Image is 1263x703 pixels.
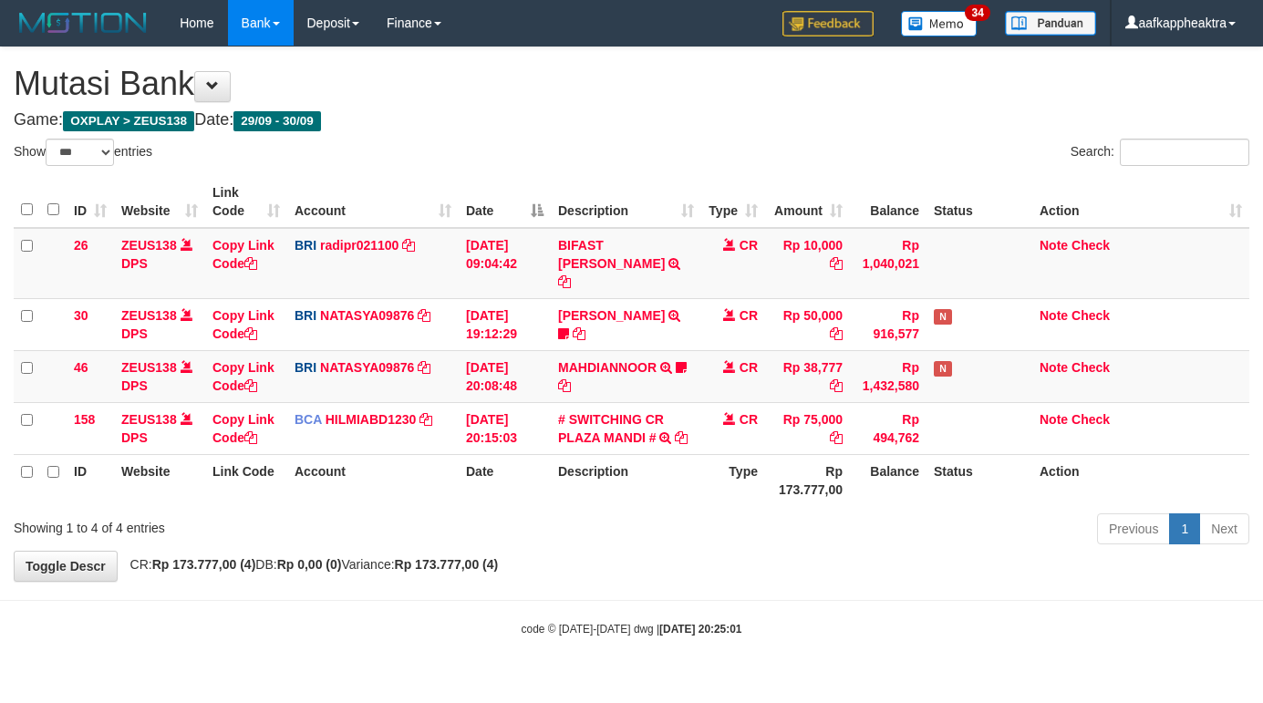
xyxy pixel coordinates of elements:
[830,378,843,393] a: Copy Rp 38,777 to clipboard
[850,350,927,402] td: Rp 1,432,580
[675,430,688,445] a: Copy # SWITCHING CR PLAZA MANDI # to clipboard
[114,176,205,228] th: Website: activate to sort column ascending
[927,176,1032,228] th: Status
[14,139,152,166] label: Show entries
[522,623,742,636] small: code © [DATE]-[DATE] dwg |
[121,412,177,427] a: ZEUS138
[67,176,114,228] th: ID: activate to sort column ascending
[320,360,414,375] a: NATASYA09876
[295,360,316,375] span: BRI
[326,412,417,427] a: HILMIABD1230
[418,308,430,323] a: Copy NATASYA09876 to clipboard
[551,176,701,228] th: Description: activate to sort column ascending
[121,308,177,323] a: ZEUS138
[402,238,415,253] a: Copy radipr021100 to clipboard
[46,139,114,166] select: Showentries
[205,454,287,506] th: Link Code
[1120,139,1249,166] input: Search:
[850,228,927,299] td: Rp 1,040,021
[14,512,512,537] div: Showing 1 to 4 of 4 entries
[121,557,499,572] span: CR: DB: Variance:
[74,412,95,427] span: 158
[121,360,177,375] a: ZEUS138
[14,551,118,582] a: Toggle Descr
[934,361,952,377] span: Has Note
[205,176,287,228] th: Link Code: activate to sort column ascending
[459,350,551,402] td: [DATE] 20:08:48
[212,412,274,445] a: Copy Link Code
[419,412,432,427] a: Copy HILMIABD1230 to clipboard
[287,454,459,506] th: Account
[1032,176,1249,228] th: Action: activate to sort column ascending
[558,238,665,271] a: BIFAST [PERSON_NAME]
[740,238,758,253] span: CR
[965,5,989,21] span: 34
[67,454,114,506] th: ID
[551,454,701,506] th: Description
[765,228,850,299] td: Rp 10,000
[459,176,551,228] th: Date: activate to sort column descending
[850,454,927,506] th: Balance
[830,430,843,445] a: Copy Rp 75,000 to clipboard
[659,623,741,636] strong: [DATE] 20:25:01
[765,298,850,350] td: Rp 50,000
[573,326,585,341] a: Copy DANA ARIFRAHMATPR to clipboard
[295,238,316,253] span: BRI
[459,402,551,454] td: [DATE] 20:15:03
[287,176,459,228] th: Account: activate to sort column ascending
[1097,513,1170,544] a: Previous
[459,228,551,299] td: [DATE] 09:04:42
[459,454,551,506] th: Date
[1071,412,1110,427] a: Check
[395,557,499,572] strong: Rp 173.777,00 (4)
[114,454,205,506] th: Website
[830,326,843,341] a: Copy Rp 50,000 to clipboard
[418,360,430,375] a: Copy NATASYA09876 to clipboard
[212,308,274,341] a: Copy Link Code
[74,308,88,323] span: 30
[850,402,927,454] td: Rp 494,762
[1199,513,1249,544] a: Next
[320,308,414,323] a: NATASYA09876
[740,308,758,323] span: CR
[1040,238,1068,253] a: Note
[212,360,274,393] a: Copy Link Code
[830,256,843,271] a: Copy Rp 10,000 to clipboard
[901,11,978,36] img: Button%20Memo.svg
[1071,238,1110,253] a: Check
[121,238,177,253] a: ZEUS138
[114,350,205,402] td: DPS
[765,350,850,402] td: Rp 38,777
[295,412,322,427] span: BCA
[765,454,850,506] th: Rp 173.777,00
[927,454,1032,506] th: Status
[1040,412,1068,427] a: Note
[765,176,850,228] th: Amount: activate to sort column ascending
[558,378,571,393] a: Copy MAHDIANNOOR to clipboard
[850,176,927,228] th: Balance
[558,274,571,289] a: Copy BIFAST ERIKA S PAUN to clipboard
[1005,11,1096,36] img: panduan.png
[1169,513,1200,544] a: 1
[850,298,927,350] td: Rp 916,577
[701,454,765,506] th: Type
[765,402,850,454] td: Rp 75,000
[74,360,88,375] span: 46
[459,298,551,350] td: [DATE] 19:12:29
[114,298,205,350] td: DPS
[114,402,205,454] td: DPS
[1071,308,1110,323] a: Check
[233,111,321,131] span: 29/09 - 30/09
[934,309,952,325] span: Has Note
[1040,308,1068,323] a: Note
[277,557,342,572] strong: Rp 0,00 (0)
[63,111,194,131] span: OXPLAY > ZEUS138
[558,308,665,323] a: [PERSON_NAME]
[152,557,256,572] strong: Rp 173.777,00 (4)
[782,11,874,36] img: Feedback.jpg
[1071,139,1249,166] label: Search:
[212,238,274,271] a: Copy Link Code
[558,360,657,375] a: MAHDIANNOOR
[14,111,1249,129] h4: Game: Date:
[114,228,205,299] td: DPS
